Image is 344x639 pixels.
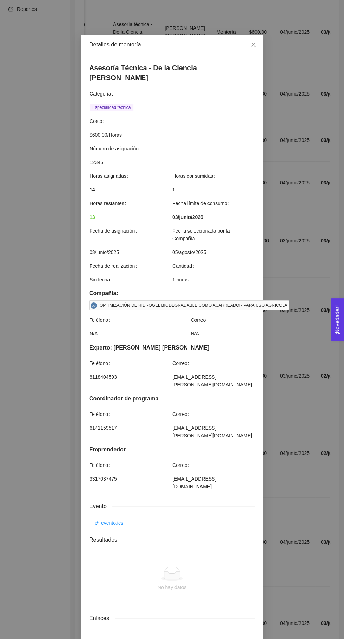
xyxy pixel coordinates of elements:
strong: 14 [90,187,95,193]
div: Detalles de mentoría [89,41,255,48]
span: 12345 [90,158,254,166]
span: Categoría [90,90,116,98]
span: N/A [90,330,190,338]
div: OPTIMIZACIÓN DE HIDROGEL BIODEGRADABLE COMO ACARREADOR PARA USO AGRICOLA [100,302,287,309]
span: 03/junio/2025 [90,248,172,256]
span: N/A [191,330,291,338]
div: Emprendedor [89,445,255,454]
span: Fecha de realización [90,262,140,270]
span: 1 horas [172,276,254,283]
span: Teléfono [90,461,113,469]
span: Teléfono [90,316,113,324]
span: Fecha de asignación [90,227,140,235]
div: Coordinador de programa [89,394,255,403]
span: 6141159517 [90,424,172,432]
span: Número de asignación [90,145,144,152]
span: [EMAIL_ADDRESS][PERSON_NAME][DOMAIN_NAME] [172,424,254,439]
button: Close [244,35,263,55]
strong: 1 [172,187,175,193]
span: Teléfono [90,410,113,418]
span: OD [92,304,95,307]
button: Open Feedback Widget [331,298,344,341]
span: Resultados [89,535,123,544]
span: Teléfono [90,359,113,367]
span: Horas asignadas [90,172,131,180]
span: Correo [172,410,192,418]
span: $600.00 / Horas [90,131,254,139]
span: 03/junio/2026 [172,213,203,221]
span: link [95,520,100,525]
span: Correo [191,316,211,324]
span: Correo [172,359,192,367]
span: Fecha seleccionada por la Compañía [172,227,254,242]
span: Correo [172,461,192,469]
h5: Compañía: [89,289,255,298]
h4: Asesoría Técnica - De la Ciencia [PERSON_NAME] [89,63,255,83]
span: Enlaces [89,614,115,622]
span: [EMAIL_ADDRESS][PERSON_NAME][DOMAIN_NAME] [172,373,254,389]
div: No hay datos [95,583,249,591]
strong: 13 [90,214,95,220]
span: Especialidad técnica [90,104,133,111]
div: Experto: [PERSON_NAME] [PERSON_NAME] [89,343,255,352]
span: Fecha límite de consumo [172,200,232,207]
span: Sin fecha [90,276,172,283]
span: close [251,42,256,47]
span: [EMAIL_ADDRESS][DOMAIN_NAME] [172,475,254,490]
span: 8118404593 [90,373,172,381]
span: 3317037475 [90,475,172,483]
span: Costo [90,117,107,125]
span: Horas consumidas [172,172,218,180]
span: Cantidad [172,262,197,270]
a: link evento.ics [95,519,123,527]
span: Horas restantes [90,200,129,207]
span: Evento [89,502,112,510]
span: 05/agosto/2025 [172,248,254,256]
